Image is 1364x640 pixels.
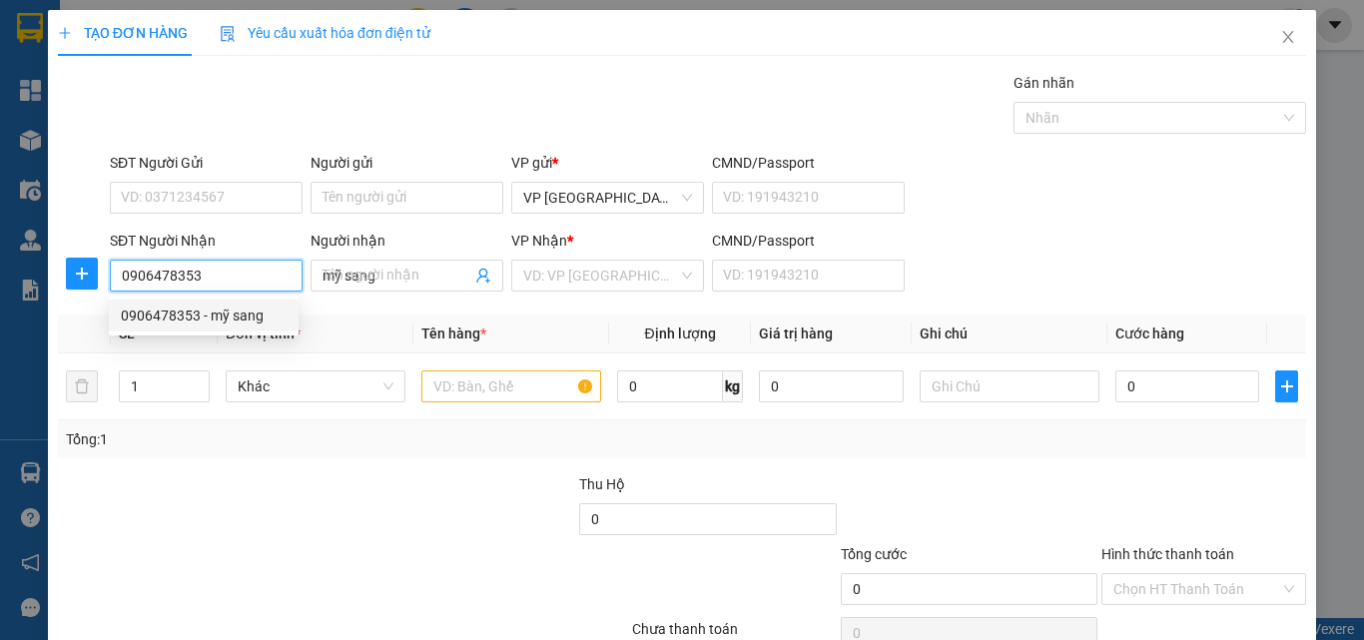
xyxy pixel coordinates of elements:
[511,233,567,249] span: VP Nhận
[66,370,98,402] button: delete
[841,546,907,562] span: Tổng cước
[66,258,98,290] button: plus
[1260,10,1316,66] button: Close
[475,268,491,284] span: user-add
[759,325,833,341] span: Giá trị hàng
[920,370,1099,402] input: Ghi Chú
[1280,29,1296,45] span: close
[421,370,601,402] input: VD: Bàn, Ghế
[1115,325,1184,341] span: Cước hàng
[421,325,486,341] span: Tên hàng
[220,25,430,41] span: Yêu cầu xuất hóa đơn điện tử
[712,152,905,174] div: CMND/Passport
[723,370,743,402] span: kg
[66,428,528,450] div: Tổng: 1
[1101,546,1234,562] label: Hình thức thanh toán
[220,26,236,42] img: icon
[58,26,72,40] span: plus
[109,300,299,331] div: 0906478353 - mỹ sang
[1275,370,1298,402] button: plus
[110,152,303,174] div: SĐT Người Gửi
[511,152,704,174] div: VP gửi
[712,230,905,252] div: CMND/Passport
[238,371,393,401] span: Khác
[912,315,1107,353] th: Ghi chú
[579,476,625,492] span: Thu Hộ
[1276,378,1297,394] span: plus
[311,152,503,174] div: Người gửi
[311,230,503,252] div: Người nhận
[523,183,692,213] span: VP Sài Gòn
[67,266,97,282] span: plus
[1014,75,1074,91] label: Gán nhãn
[644,325,715,341] span: Định lượng
[58,25,188,41] span: TẠO ĐƠN HÀNG
[110,230,303,252] div: SĐT Người Nhận
[759,370,903,402] input: 0
[121,305,287,326] div: 0906478353 - mỹ sang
